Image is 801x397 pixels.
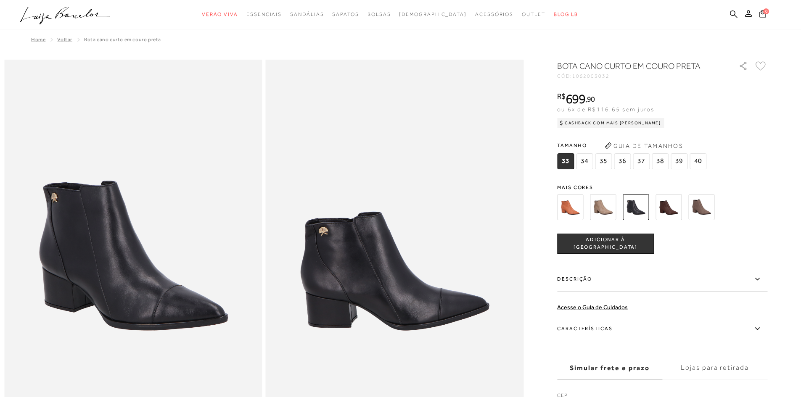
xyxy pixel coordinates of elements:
a: Home [31,37,45,42]
img: BOTA DE CANO CURTO EM COURO CINZA DUMBO E SALTO BAIXO [688,194,714,220]
i: , [585,95,595,103]
img: ANKLE BOOT CARAMELO [557,194,583,220]
span: 35 [595,153,612,169]
label: Simular frete e prazo [557,357,662,379]
span: 0 [763,8,769,14]
button: 0 [757,9,769,21]
i: R$ [557,92,566,100]
img: ANKLE BOOT TITÂNIO [590,194,616,220]
span: 699 [566,91,585,106]
a: categoryNavScreenReaderText [522,7,545,22]
h1: BOTA CANO CURTO EM COURO PRETA [557,60,715,72]
span: Bolsas [367,11,391,17]
span: [DEMOGRAPHIC_DATA] [399,11,467,17]
a: categoryNavScreenReaderText [246,7,282,22]
a: categoryNavScreenReaderText [290,7,324,22]
span: ou 6x de R$116,65 sem juros [557,106,654,113]
a: categoryNavScreenReaderText [367,7,391,22]
a: categoryNavScreenReaderText [475,7,513,22]
span: BLOG LB [554,11,578,17]
label: Descrição [557,267,767,292]
span: ADICIONAR À [GEOGRAPHIC_DATA] [558,236,653,251]
span: 37 [633,153,650,169]
span: 1052003032 [572,73,610,79]
span: Essenciais [246,11,282,17]
a: noSubCategoriesText [399,7,467,22]
span: BOTA CANO CURTO EM COURO PRETA [84,37,161,42]
span: Sapatos [332,11,359,17]
a: Voltar [57,37,72,42]
label: Características [557,317,767,341]
button: ADICIONAR À [GEOGRAPHIC_DATA] [557,234,654,254]
span: Outlet [522,11,545,17]
img: BOTA DE CANO CURTO EM COURO CAFÉ E SALTO BAIXO [656,194,682,220]
a: BLOG LB [554,7,578,22]
span: Verão Viva [202,11,238,17]
a: categoryNavScreenReaderText [332,7,359,22]
a: Acesse o Guia de Cuidados [557,304,628,310]
button: Guia de Tamanhos [602,139,686,152]
span: 90 [587,95,595,103]
img: BOTA CANO CURTO EM COURO PRETA [623,194,649,220]
span: 40 [690,153,706,169]
a: categoryNavScreenReaderText [202,7,238,22]
div: CÓD: [557,74,725,79]
span: 39 [671,153,687,169]
div: Cashback com Mais [PERSON_NAME] [557,118,664,128]
span: Tamanho [557,139,708,152]
span: Sandálias [290,11,324,17]
span: 33 [557,153,574,169]
span: 36 [614,153,631,169]
label: Lojas para retirada [662,357,767,379]
span: Acessórios [475,11,513,17]
span: 38 [652,153,669,169]
span: Mais cores [557,185,767,190]
span: 34 [576,153,593,169]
